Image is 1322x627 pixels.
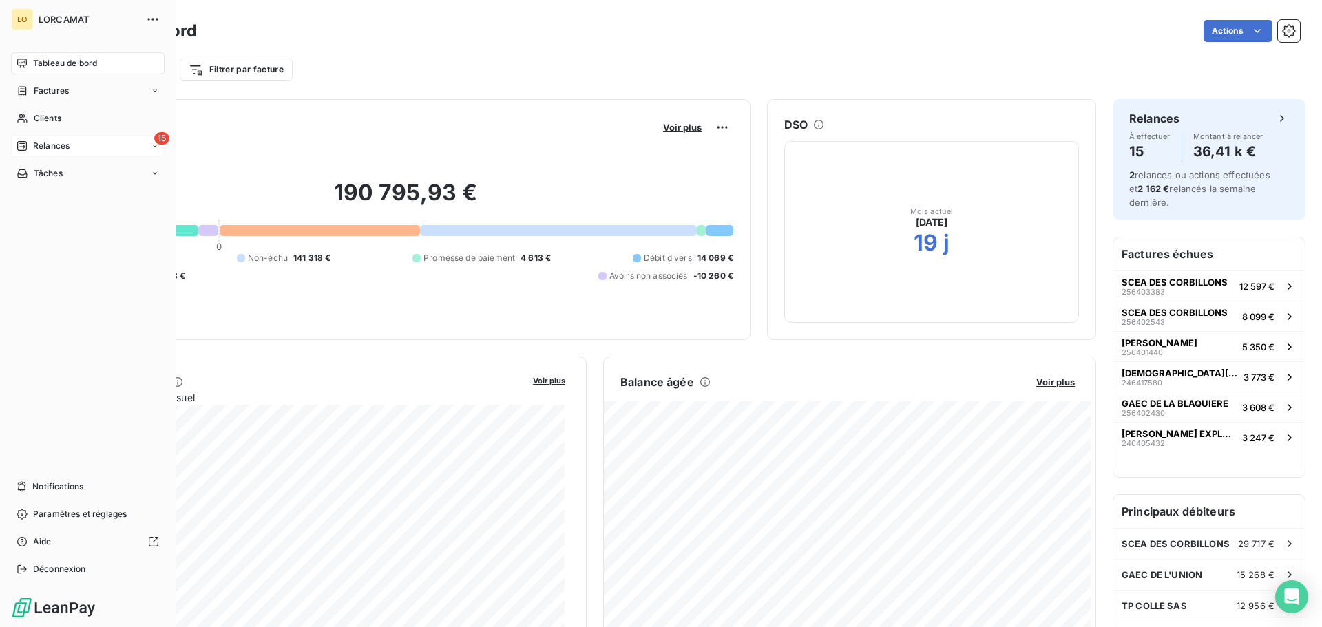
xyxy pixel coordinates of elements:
span: [DEMOGRAPHIC_DATA][PERSON_NAME] HELDER [1122,368,1238,379]
span: 3 608 € [1242,402,1274,413]
h6: DSO [784,116,808,133]
span: Mois actuel [910,207,954,215]
button: [DEMOGRAPHIC_DATA][PERSON_NAME] HELDER2464175803 773 € [1113,361,1305,392]
span: 2 162 € [1137,183,1169,194]
span: 256401440 [1122,348,1163,357]
span: Clients [34,112,61,125]
span: 15 268 € [1237,569,1274,580]
span: relances ou actions effectuées et relancés la semaine dernière. [1129,169,1270,208]
span: GAEC DE LA BLAQUIERE [1122,398,1228,409]
span: Tableau de bord [33,57,97,70]
span: 256403383 [1122,288,1165,296]
span: Paramètres et réglages [33,508,127,520]
h4: 36,41 k € [1193,140,1263,162]
span: Promesse de paiement [423,252,515,264]
span: 246417580 [1122,379,1162,387]
span: Voir plus [1036,376,1075,387]
button: Voir plus [1032,376,1079,388]
span: 15 [154,132,169,145]
div: Open Intercom Messenger [1275,580,1308,613]
span: 256402430 [1122,409,1165,417]
button: [PERSON_NAME] EXPLOITATION AGRICOLE2464054323 247 € [1113,422,1305,452]
h2: 190 795,93 € [78,179,733,220]
div: LO [11,8,33,30]
span: GAEC DE L'UNION [1122,569,1202,580]
button: Actions [1204,20,1272,42]
span: 8 099 € [1242,311,1274,322]
span: [PERSON_NAME] EXPLOITATION AGRICOLE [1122,428,1237,439]
span: Montant à relancer [1193,132,1263,140]
span: 0 [216,241,222,252]
span: 12 597 € [1239,281,1274,292]
span: [PERSON_NAME] [1122,337,1197,348]
span: 14 069 € [697,252,733,264]
span: Voir plus [663,122,702,133]
a: Aide [11,531,165,553]
span: SCEA DES CORBILLONS [1122,307,1228,318]
span: 256402543 [1122,318,1165,326]
span: -10 260 € [693,270,733,282]
span: 12 956 € [1237,600,1274,611]
span: LORCAMAT [39,14,138,25]
button: SCEA DES CORBILLONS25640338312 597 € [1113,270,1305,301]
span: 29 717 € [1238,538,1274,549]
span: 141 318 € [293,252,330,264]
h4: 15 [1129,140,1171,162]
span: Aide [33,535,52,548]
button: Voir plus [529,374,569,386]
span: 4 613 € [521,252,551,264]
span: SCEA DES CORBILLONS [1122,277,1228,288]
span: SCEA DES CORBILLONS [1122,538,1230,549]
h2: 19 [914,229,938,257]
span: 246405432 [1122,439,1165,447]
span: Voir plus [533,376,565,385]
span: Avoirs non associés [609,270,688,282]
span: 3 773 € [1244,372,1274,383]
h6: Factures échues [1113,237,1305,270]
span: Factures [34,85,69,97]
span: Tâches [34,167,63,180]
button: Filtrer par facture [180,59,293,81]
button: SCEA DES CORBILLONS2564025438 099 € [1113,301,1305,331]
h6: Balance âgée [620,374,694,390]
span: Débit divers [644,252,692,264]
span: Chiffre d'affaires mensuel [78,390,523,405]
span: Notifications [32,480,83,493]
span: 5 350 € [1242,341,1274,352]
span: 2 [1129,169,1135,180]
span: TP COLLE SAS [1122,600,1187,611]
button: GAEC DE LA BLAQUIERE2564024303 608 € [1113,392,1305,422]
span: Relances [33,140,70,152]
span: À effectuer [1129,132,1171,140]
span: Déconnexion [33,563,86,575]
img: Logo LeanPay [11,597,96,619]
span: [DATE] [916,215,948,229]
span: 3 247 € [1242,432,1274,443]
span: Non-échu [248,252,288,264]
button: [PERSON_NAME]2564014405 350 € [1113,331,1305,361]
h6: Principaux débiteurs [1113,495,1305,528]
button: Voir plus [659,121,706,134]
h2: j [943,229,949,257]
h6: Relances [1129,110,1179,127]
